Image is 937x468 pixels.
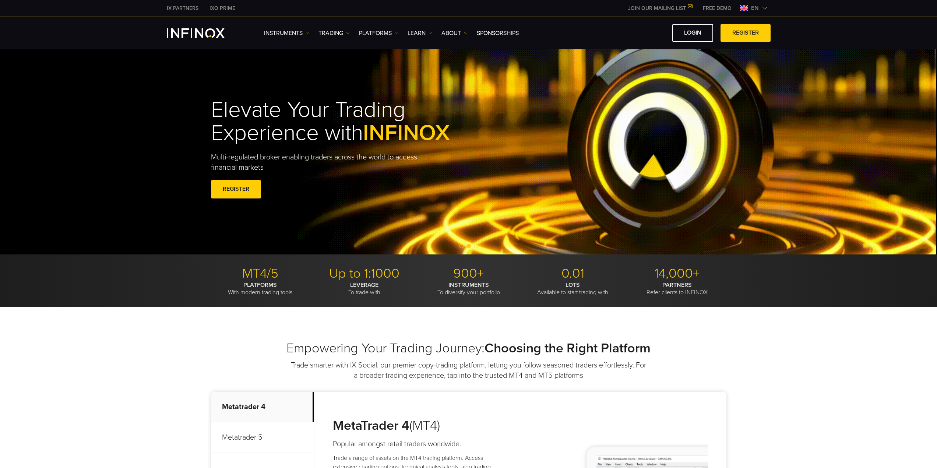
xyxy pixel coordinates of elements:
[419,265,518,282] p: 900+
[672,24,713,42] a: LOGIN
[408,29,432,38] a: Learn
[441,29,468,38] a: ABOUT
[204,4,241,12] a: INFINOX
[721,24,771,42] a: REGISTER
[359,29,398,38] a: PLATFORMS
[623,5,697,11] a: JOIN OUR MAILING LIST
[315,265,414,282] p: Up to 1:1000
[333,418,409,433] strong: MetaTrader 4
[318,29,350,38] a: TRADING
[264,29,309,38] a: Instruments
[211,98,484,145] h1: Elevate Your Trading Experience with
[566,281,580,289] strong: LOTS
[477,29,519,38] a: SPONSORSHIPS
[167,28,242,38] a: INFINOX Logo
[211,152,430,173] p: Multi-regulated broker enabling traders across the world to access financial markets
[211,340,726,356] h2: Empowering Your Trading Journey:
[419,281,518,296] p: To diversify your portfolio
[211,265,310,282] p: MT4/5
[459,244,464,248] span: Go to slide 1
[628,281,726,296] p: Refer clients to INFINOX
[474,244,478,248] span: Go to slide 3
[524,265,622,282] p: 0.01
[315,281,414,296] p: To trade with
[211,180,261,198] a: REGISTER
[350,281,378,289] strong: LEVERAGE
[748,4,762,13] span: en
[662,281,692,289] strong: PARTNERS
[211,281,310,296] p: With modern trading tools
[524,281,622,296] p: Available to start trading with
[485,340,651,356] strong: Choosing the Right Platform
[290,360,647,381] p: Trade smarter with IX Social, our premier copy-trading platform, letting you follow seasoned trad...
[211,422,314,453] p: Metatrader 5
[333,439,508,449] h4: Popular amongst retail traders worldwide.
[628,265,726,282] p: 14,000+
[161,4,204,12] a: INFINOX
[333,418,508,434] h3: (MT4)
[697,4,737,12] a: INFINOX MENU
[243,281,277,289] strong: PLATFORMS
[448,281,489,289] strong: INSTRUMENTS
[211,392,314,422] p: Metatrader 4
[363,120,450,146] span: INFINOX
[466,244,471,248] span: Go to slide 2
